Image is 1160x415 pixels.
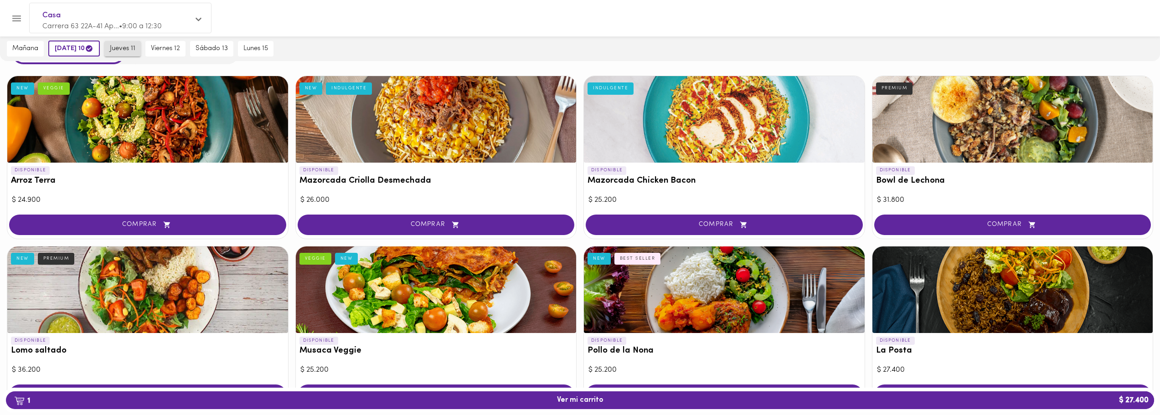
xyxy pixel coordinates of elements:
[11,337,50,345] p: DISPONIBLE
[7,76,288,163] div: Arroz Terra
[12,365,284,375] div: $ 36.200
[588,253,611,265] div: NEW
[38,82,70,94] div: VEGGIE
[48,41,100,56] button: [DATE] 10
[300,365,572,375] div: $ 25.200
[299,82,323,94] div: NEW
[145,41,186,56] button: viernes 12
[12,195,284,205] div: $ 24.900
[243,45,268,53] span: lunes 15
[586,215,863,235] button: COMPRAR
[326,82,372,94] div: INDULGENTE
[11,346,284,356] h3: Lomo saltado
[299,166,338,174] p: DISPONIBLE
[110,45,135,53] span: jueves 11
[11,253,34,265] div: NEW
[7,41,44,56] button: mañana
[298,215,575,235] button: COMPRAR
[872,246,1153,333] div: La Posta
[42,23,162,30] span: Carrera 63 22A-41 Ap... • 9:00 a 12:30
[190,41,233,56] button: sábado 13
[300,195,572,205] div: $ 26.000
[876,82,913,94] div: PREMIUM
[1107,362,1151,406] iframe: Messagebird Livechat Widget
[296,76,577,163] div: Mazorcada Criolla Desmechada
[886,221,1140,229] span: COMPRAR
[588,195,860,205] div: $ 25.200
[588,176,861,186] h3: Mazorcada Chicken Bacon
[9,215,286,235] button: COMPRAR
[299,337,338,345] p: DISPONIBLE
[335,253,358,265] div: NEW
[151,45,180,53] span: viernes 12
[586,384,863,405] button: COMPRAR
[872,76,1153,163] div: Bowl de Lechona
[14,396,25,405] img: cart.png
[299,176,573,186] h3: Mazorcada Criolla Desmechada
[584,76,865,163] div: Mazorcada Chicken Bacon
[877,195,1149,205] div: $ 31.800
[557,396,603,405] span: Ver mi carrito
[11,82,34,94] div: NEW
[42,10,189,21] span: Casa
[588,82,634,94] div: INDULGENTE
[588,346,861,356] h3: Pollo de la Nona
[614,253,661,265] div: BEST SELLER
[597,221,851,229] span: COMPRAR
[309,221,563,229] span: COMPRAR
[38,253,75,265] div: PREMIUM
[876,346,1150,356] h3: La Posta
[876,166,915,174] p: DISPONIBLE
[9,395,36,406] b: 1
[196,45,228,53] span: sábado 13
[298,384,575,405] button: COMPRAR
[874,384,1151,405] button: COMPRAR
[588,337,626,345] p: DISPONIBLE
[9,384,286,405] button: COMPRAR
[21,221,275,229] span: COMPRAR
[6,391,1154,409] button: 1Ver mi carrito$ 27.400
[874,215,1151,235] button: COMPRAR
[588,365,860,375] div: $ 25.200
[588,166,626,174] p: DISPONIBLE
[584,246,865,333] div: Pollo de la Nona
[104,41,141,56] button: jueves 11
[299,253,331,265] div: VEGGIE
[11,176,284,186] h3: Arroz Terra
[876,176,1150,186] h3: Bowl de Lechona
[299,346,573,356] h3: Musaca Veggie
[11,166,50,174] p: DISPONIBLE
[877,365,1149,375] div: $ 27.400
[55,44,93,53] span: [DATE] 10
[12,45,38,53] span: mañana
[5,7,28,30] button: Menu
[238,41,273,56] button: lunes 15
[7,246,288,333] div: Lomo saltado
[296,246,577,333] div: Musaca Veggie
[876,337,915,345] p: DISPONIBLE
